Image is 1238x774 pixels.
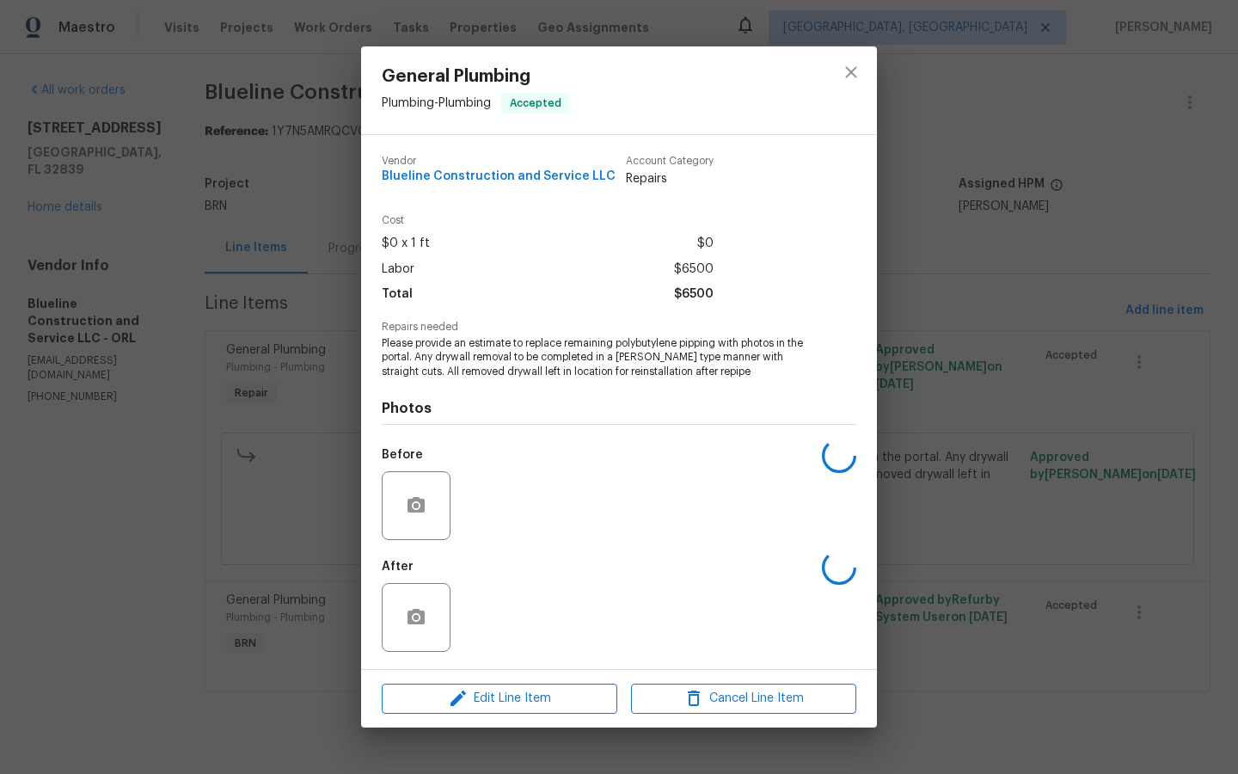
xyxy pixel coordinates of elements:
[697,231,714,256] span: $0
[382,67,570,86] span: General Plumbing
[382,170,616,183] span: Blueline Construction and Service LLC
[626,156,714,167] span: Account Category
[674,282,714,307] span: $6500
[674,257,714,282] span: $6500
[636,688,851,709] span: Cancel Line Item
[382,97,491,109] span: Plumbing - Plumbing
[382,231,430,256] span: $0 x 1 ft
[382,322,856,333] span: Repairs needed
[626,170,714,187] span: Repairs
[382,684,617,714] button: Edit Line Item
[382,282,413,307] span: Total
[382,257,414,282] span: Labor
[382,400,856,417] h4: Photos
[830,52,872,93] button: close
[382,449,423,461] h5: Before
[387,688,612,709] span: Edit Line Item
[382,336,809,379] span: Please provide an estimate to replace remaining polybutylene pipping with photos in the portal. A...
[382,215,714,226] span: Cost
[382,156,616,167] span: Vendor
[503,95,568,112] span: Accepted
[631,684,856,714] button: Cancel Line Item
[382,561,414,573] h5: After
